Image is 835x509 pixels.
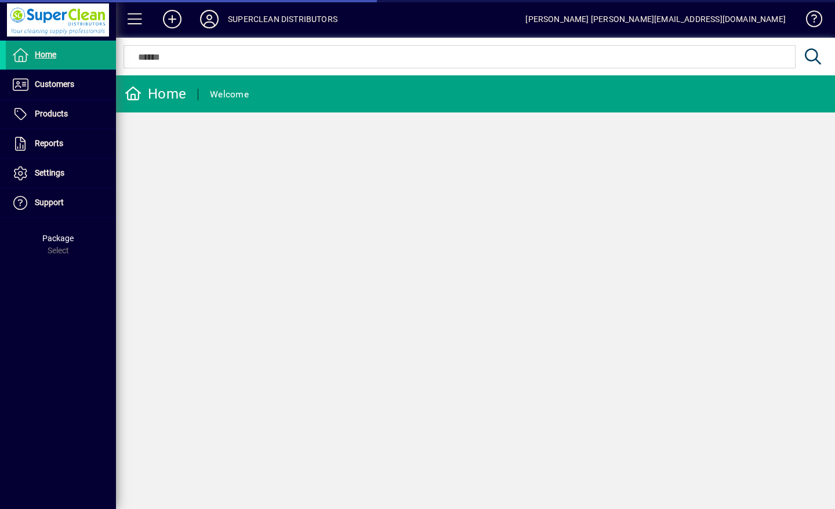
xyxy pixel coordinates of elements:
[191,9,228,30] button: Profile
[6,188,116,217] a: Support
[228,10,337,28] div: SUPERCLEAN DISTRIBUTORS
[6,100,116,129] a: Products
[210,85,249,104] div: Welcome
[35,139,63,148] span: Reports
[525,10,786,28] div: [PERSON_NAME] [PERSON_NAME][EMAIL_ADDRESS][DOMAIN_NAME]
[35,168,64,177] span: Settings
[35,79,74,89] span: Customers
[6,159,116,188] a: Settings
[154,9,191,30] button: Add
[6,70,116,99] a: Customers
[797,2,821,40] a: Knowledge Base
[125,85,186,103] div: Home
[42,234,74,243] span: Package
[35,50,56,59] span: Home
[35,109,68,118] span: Products
[35,198,64,207] span: Support
[6,129,116,158] a: Reports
